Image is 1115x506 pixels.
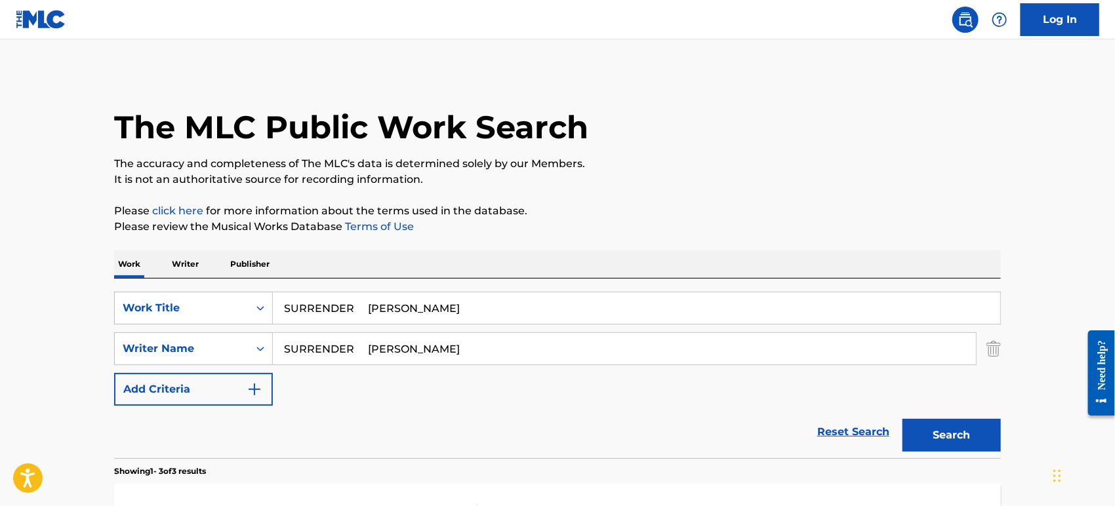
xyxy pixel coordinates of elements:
a: Terms of Use [342,220,414,233]
img: 9d2ae6d4665cec9f34b9.svg [247,381,262,397]
div: Writer Name [123,341,241,357]
p: It is not an authoritative source for recording information. [114,172,1001,187]
div: Work Title [123,300,241,316]
form: Search Form [114,292,1001,458]
a: Public Search [952,7,979,33]
button: Search [902,419,1001,452]
button: Add Criteria [114,373,273,406]
p: Please review the Musical Works Database [114,219,1001,235]
p: The accuracy and completeness of The MLC's data is determined solely by our Members. [114,156,1001,172]
img: MLC Logo [16,10,66,29]
div: Drag [1053,456,1061,496]
a: Log In [1021,3,1099,36]
img: Delete Criterion [986,332,1001,365]
a: click here [152,204,203,217]
p: Writer [168,250,203,278]
p: Showing 1 - 3 of 3 results [114,465,206,477]
a: Reset Search [811,418,896,446]
h1: The MLC Public Work Search [114,107,588,147]
p: Please for more information about the terms used in the database. [114,203,1001,219]
img: search [958,12,973,28]
img: help [992,12,1007,28]
p: Work [114,250,144,278]
iframe: Chat Widget [1049,443,1115,506]
iframe: Resource Center [1078,320,1115,425]
div: Help [986,7,1013,33]
p: Publisher [226,250,274,278]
